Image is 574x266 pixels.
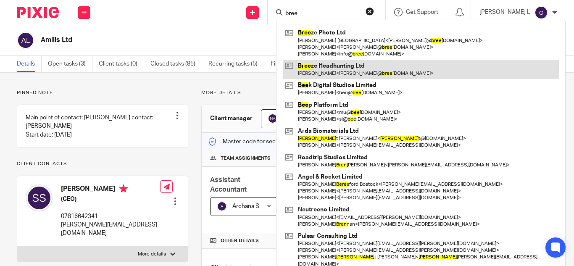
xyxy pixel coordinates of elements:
span: Get Support [406,9,438,15]
img: svg%3E [217,201,227,211]
p: More details [138,251,166,258]
a: Open tasks (3) [48,56,92,72]
button: Clear [366,7,374,16]
span: Archana S [232,203,259,209]
h3: Client manager [210,114,253,123]
i: Primary [119,184,128,193]
a: Closed tasks (85) [150,56,202,72]
p: Master code for secure communications and files [208,137,353,146]
a: Details [17,56,42,72]
img: svg%3E [17,32,34,49]
a: Recurring tasks (5) [208,56,264,72]
span: Assistant Accountant [210,176,247,193]
img: svg%3E [26,184,53,211]
a: Client tasks (0) [99,56,144,72]
p: 07816642341 [61,212,160,221]
p: Pinned note [17,90,188,96]
h5: (CEO) [61,195,160,203]
img: svg%3E [268,113,278,124]
span: Team assignments [221,155,271,162]
span: Other details [221,237,259,244]
a: Files [271,56,290,72]
h4: [PERSON_NAME] [61,184,160,195]
p: Client contacts [17,161,188,167]
input: Search [284,10,360,18]
p: [PERSON_NAME] L [479,8,530,16]
p: More details [201,90,557,96]
img: svg%3E [535,6,548,19]
p: [PERSON_NAME][EMAIL_ADDRESS][DOMAIN_NAME] [61,221,160,238]
h2: Amilis Ltd [41,36,363,45]
img: Pixie [17,7,59,18]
